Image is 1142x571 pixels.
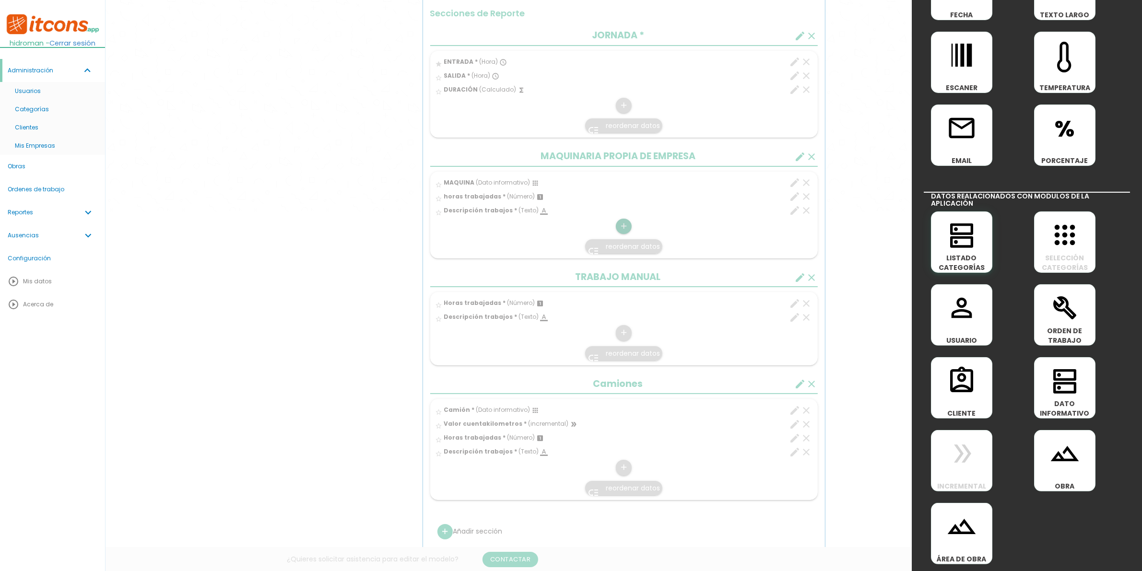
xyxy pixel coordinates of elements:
i: apps [1049,220,1080,250]
span: % [1035,105,1095,146]
i: landscape [1049,438,1080,469]
span: TEMPERATURA [1035,83,1095,93]
i: dns [1049,365,1080,396]
span: PORCENTAJE [1035,156,1095,165]
span: OBRA [1035,481,1095,491]
span: EMAIL [931,156,992,165]
h2: DATOS REALACIONADOS CON MODULOS DE LA APLICACIÓN [924,192,1130,208]
i: build [1049,292,1080,323]
i: email [946,113,977,143]
span: FECHA [931,10,992,20]
span: TEXTO LARGO [1035,10,1095,20]
i: landscape [946,511,977,542]
i: person [946,292,977,323]
span: ESCANER [931,83,992,93]
i: dns [946,220,977,250]
span: DATO INFORMATIVO [1035,399,1095,418]
i: line_weight [946,40,977,70]
span: LISTADO CATEGORÍAS [931,253,992,272]
span: CLIENTE [931,408,992,418]
span: ÁREA DE OBRA [931,554,992,564]
i: double_arrow [946,438,977,469]
span: SELECCIÓN CATEGORÍAS [1035,253,1095,272]
i: assignment_ind [946,365,977,396]
span: USUARIO [931,336,992,345]
span: ORDEN DE TRABAJO [1035,326,1095,345]
span: INCREMENTAL [931,481,992,491]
